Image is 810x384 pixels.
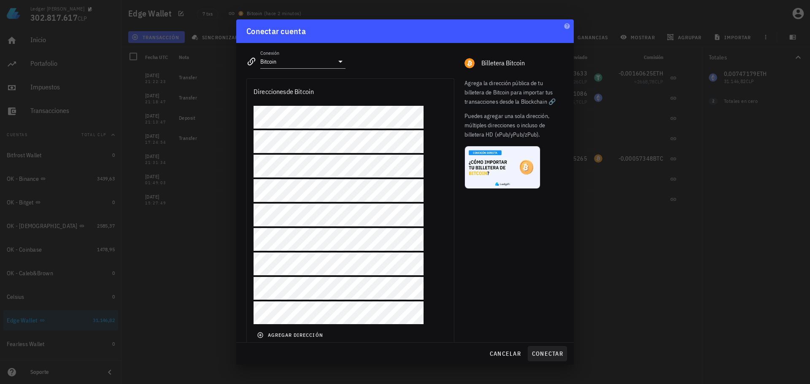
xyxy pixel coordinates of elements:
button: cancelar [486,346,524,361]
div: Puedes agregar una sola dirección, múltiples direcciones o incluso de billetera HD (xPub/yPub/zPub). [464,111,564,139]
button: agregar dirección [254,329,328,341]
div: Conectar cuenta [246,24,306,38]
div: Agrega la dirección pública de tu billetera de Bitcoin para importar tus transacciones desde la B... [464,78,564,106]
span: de Bitcoin [254,87,314,96]
span: direcciones [254,87,286,96]
div: Billetera Bitcoin [481,59,564,67]
span: conectar [532,350,563,357]
button: conectar [528,346,567,361]
span: agregar dirección [259,332,323,338]
span: cancelar [489,350,521,357]
label: Conexión [260,50,279,56]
